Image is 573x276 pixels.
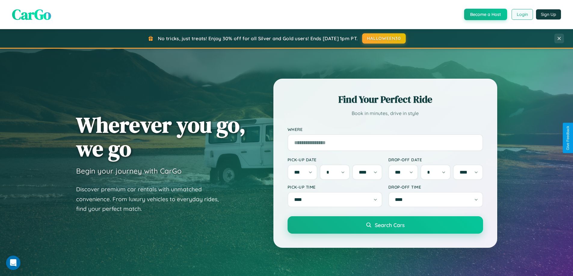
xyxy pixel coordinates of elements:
[288,109,483,118] p: Book in minutes, drive in style
[158,35,358,41] span: No tricks, just treats! Enjoy 30% off for all Silver and Gold users! Ends [DATE] 1pm PT.
[464,9,507,20] button: Become a Host
[362,33,406,44] button: HALLOWEEN30
[288,184,382,190] label: Pick-up Time
[375,222,405,228] span: Search Cars
[288,93,483,106] h2: Find Your Perfect Ride
[76,113,246,160] h1: Wherever you go, we go
[566,126,570,150] div: Give Feedback
[388,157,483,162] label: Drop-off Date
[536,9,561,20] button: Sign Up
[76,184,226,214] p: Discover premium car rentals with unmatched convenience. From luxury vehicles to everyday rides, ...
[288,127,483,132] label: Where
[76,166,182,175] h3: Begin your journey with CarGo
[6,256,20,270] iframe: Intercom live chat
[12,5,51,24] span: CarGo
[512,9,533,20] button: Login
[288,157,382,162] label: Pick-up Date
[288,216,483,234] button: Search Cars
[388,184,483,190] label: Drop-off Time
